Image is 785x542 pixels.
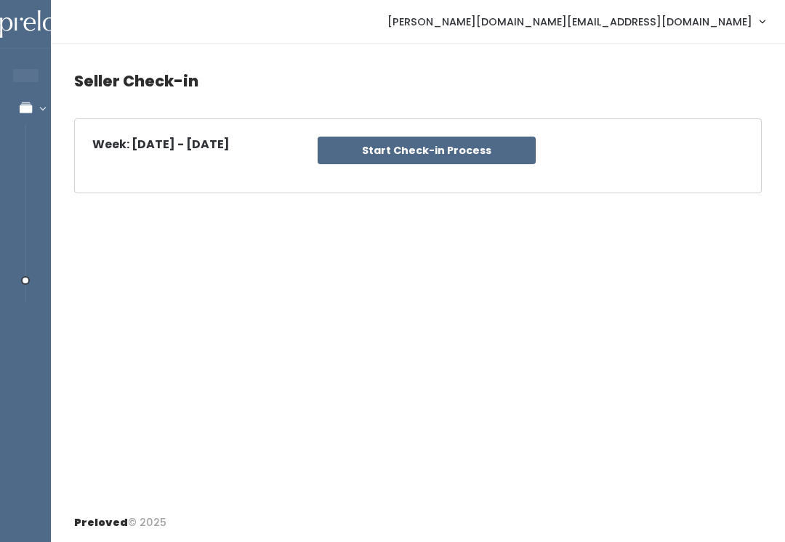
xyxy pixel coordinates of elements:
[387,14,752,30] span: [PERSON_NAME][DOMAIN_NAME][EMAIL_ADDRESS][DOMAIN_NAME]
[318,137,536,164] button: Start Check-in Process
[74,61,762,101] h4: Seller Check-in
[74,503,166,530] div: © 2025
[92,138,230,151] h5: Week: [DATE] - [DATE]
[74,515,128,530] span: Preloved
[373,6,779,37] a: [PERSON_NAME][DOMAIN_NAME][EMAIL_ADDRESS][DOMAIN_NAME]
